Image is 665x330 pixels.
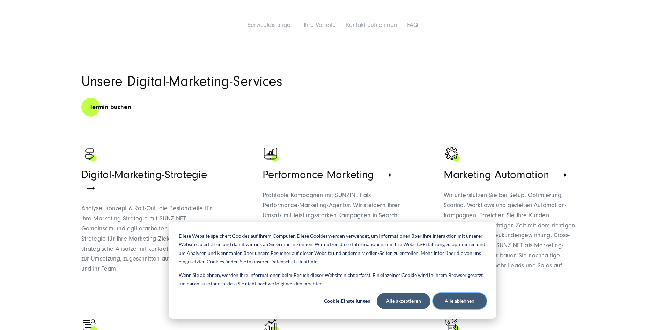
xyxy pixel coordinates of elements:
[304,21,336,29] a: Ihre Vorteile
[81,146,221,287] a: Wegweiser in zwei verschiedene Richtungen als Zeichen für viele Möglichkeiten - Digitalagentur SU...
[407,21,418,29] a: FAQ
[169,222,496,319] div: Cookie banner
[81,168,207,181] span: Digital-Marketing-Strategie
[263,146,402,287] a: Bildschirm mit steigendem Graph als Zeichen für Wachstum - Digitalagentur SUNZINET Performance Ma...
[247,21,294,29] a: Serviceleistungen
[320,293,374,309] button: Cookie-Einstellungen
[179,232,487,266] p: Diese Website speichert Cookies auf Ihrem Computer. Diese Cookies werden verwendet, um Informatio...
[81,205,217,272] span: Analyse, Konzept & Roll-Out, die Bestandteile für Ihre Marketing-Strategie mit SUNZINET. Gemeinsa...
[81,73,282,89] span: Unsere Digital-Marketing-Services
[433,293,487,309] button: Alle ablehnen
[263,190,402,261] div: Profitable Kampagnen mit SUNZINET als Performance-Marketing-Agentur. Wir steigern Ihren Umsatz mi...
[179,271,487,288] p: Wenn Sie ablehnen, werden Ihre Informationen beim Besuch dieser Website nicht erfasst. Ein einzel...
[444,146,584,287] a: Eine Glühbirne umrandet von einem Zahnrad als Zeichen für neue Ideen - Digitalagentur SUNZINET Ma...
[444,146,461,163] img: Eine Glühbirne umrandet von einem Zahnrad als Zeichen für neue Ideen - Digitalagentur SUNZINET
[444,168,549,181] span: Marketing Automation
[263,146,280,163] img: Bildschirm mit steigendem Graph als Zeichen für Wachstum - Digitalagentur SUNZINET
[346,21,397,29] a: Kontakt aufnehmen
[263,168,374,181] span: Performance Marketing
[377,293,430,309] button: Alle akzeptieren
[81,97,140,117] a: Termin buchen
[444,190,584,271] p: Wir unterstützen Sie bei Setup, Optimierung, Scoring, Workflows und gezielten Automation-Kampagne...
[81,146,99,163] img: Wegweiser in zwei verschiedene Richtungen als Zeichen für viele Möglichkeiten - Digitalagentur SU...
